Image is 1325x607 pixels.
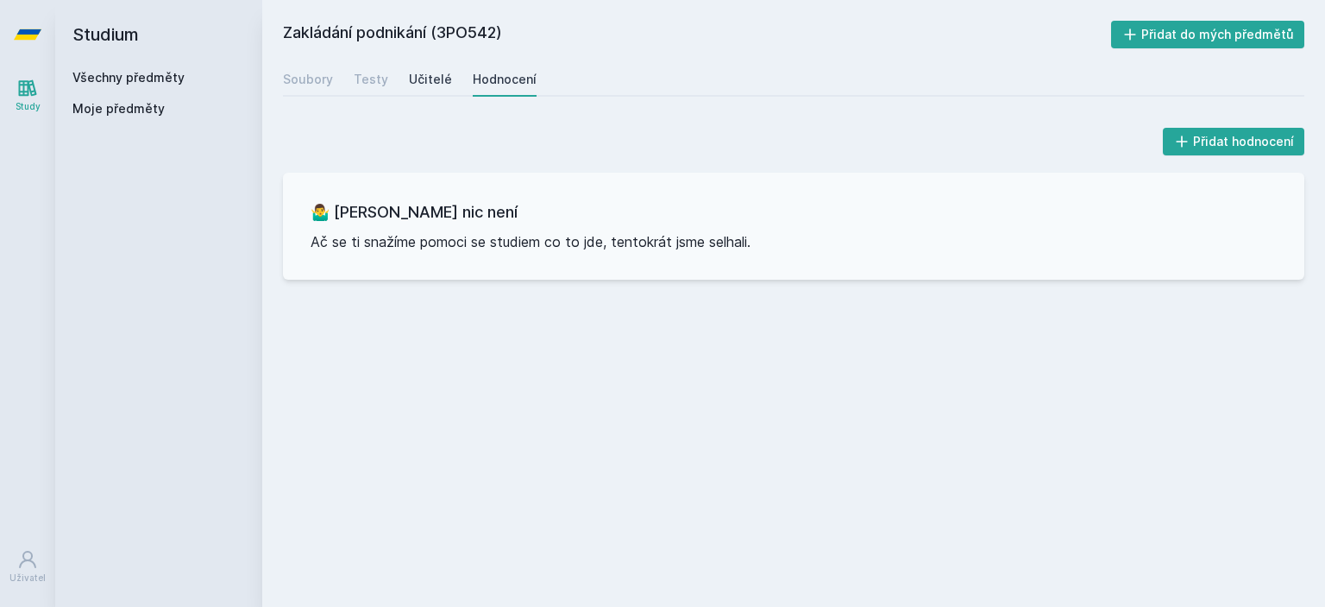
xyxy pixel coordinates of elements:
[311,200,1277,224] h3: 🤷‍♂️ [PERSON_NAME] nic není
[3,541,52,593] a: Uživatel
[473,71,537,88] div: Hodnocení
[1111,21,1305,48] button: Přidat do mých předmětů
[283,71,333,88] div: Soubory
[283,62,333,97] a: Soubory
[354,62,388,97] a: Testy
[473,62,537,97] a: Hodnocení
[283,21,1111,48] h2: Zakládání podnikání (3PO542)
[311,231,1277,252] p: Ač se ti snažíme pomoci se studiem co to jde, tentokrát jsme selhali.
[409,62,452,97] a: Učitelé
[9,572,46,585] div: Uživatel
[3,69,52,122] a: Study
[1163,128,1305,155] button: Přidat hodnocení
[72,100,165,117] span: Moje předměty
[409,71,452,88] div: Učitelé
[354,71,388,88] div: Testy
[72,70,185,85] a: Všechny předměty
[16,100,41,113] div: Study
